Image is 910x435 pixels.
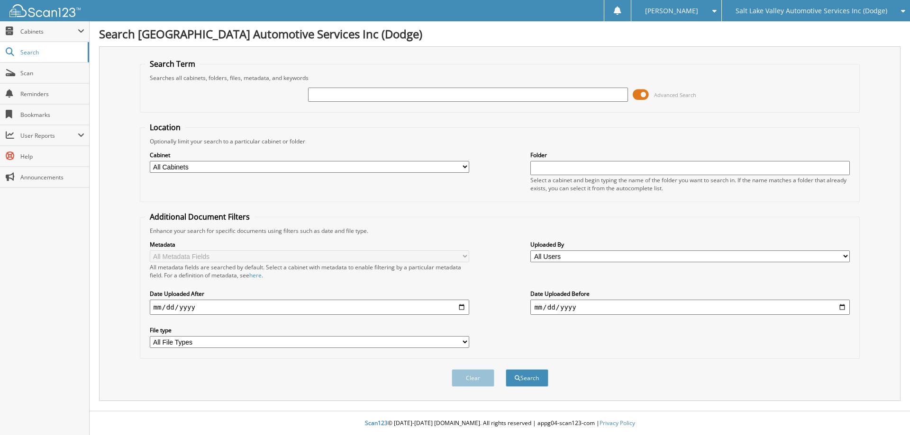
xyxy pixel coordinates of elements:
[600,419,635,427] a: Privacy Policy
[150,326,469,334] label: File type
[654,91,696,98] span: Advanced Search
[150,151,469,159] label: Cabinet
[530,290,850,298] label: Date Uploaded Before
[150,290,469,298] label: Date Uploaded After
[150,240,469,249] label: Metadata
[99,26,901,42] h1: Search [GEOGRAPHIC_DATA] Automotive Services Inc (Dodge)
[20,111,84,119] span: Bookmarks
[145,59,200,69] legend: Search Term
[530,151,850,159] label: Folder
[20,152,84,160] span: Help
[20,90,84,98] span: Reminders
[452,369,494,387] button: Clear
[145,137,855,145] div: Optionally limit your search to a particular cabinet or folder
[249,271,262,279] a: here
[506,369,548,387] button: Search
[20,173,84,181] span: Announcements
[530,176,850,192] div: Select a cabinet and begin typing the name of the folder you want to search in. If the name match...
[145,212,255,222] legend: Additional Document Filters
[736,8,887,14] span: Salt Lake Valley Automotive Services Inc (Dodge)
[145,227,855,235] div: Enhance your search for specific documents using filters such as date and file type.
[530,300,850,315] input: end
[20,48,83,56] span: Search
[20,132,78,140] span: User Reports
[20,69,84,77] span: Scan
[9,4,81,17] img: scan123-logo-white.svg
[150,300,469,315] input: start
[365,419,388,427] span: Scan123
[20,27,78,36] span: Cabinets
[90,412,910,435] div: © [DATE]-[DATE] [DOMAIN_NAME]. All rights reserved | appg04-scan123-com |
[145,122,185,133] legend: Location
[530,240,850,249] label: Uploaded By
[645,8,698,14] span: [PERSON_NAME]
[150,263,469,279] div: All metadata fields are searched by default. Select a cabinet with metadata to enable filtering b...
[145,74,855,82] div: Searches all cabinets, folders, files, metadata, and keywords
